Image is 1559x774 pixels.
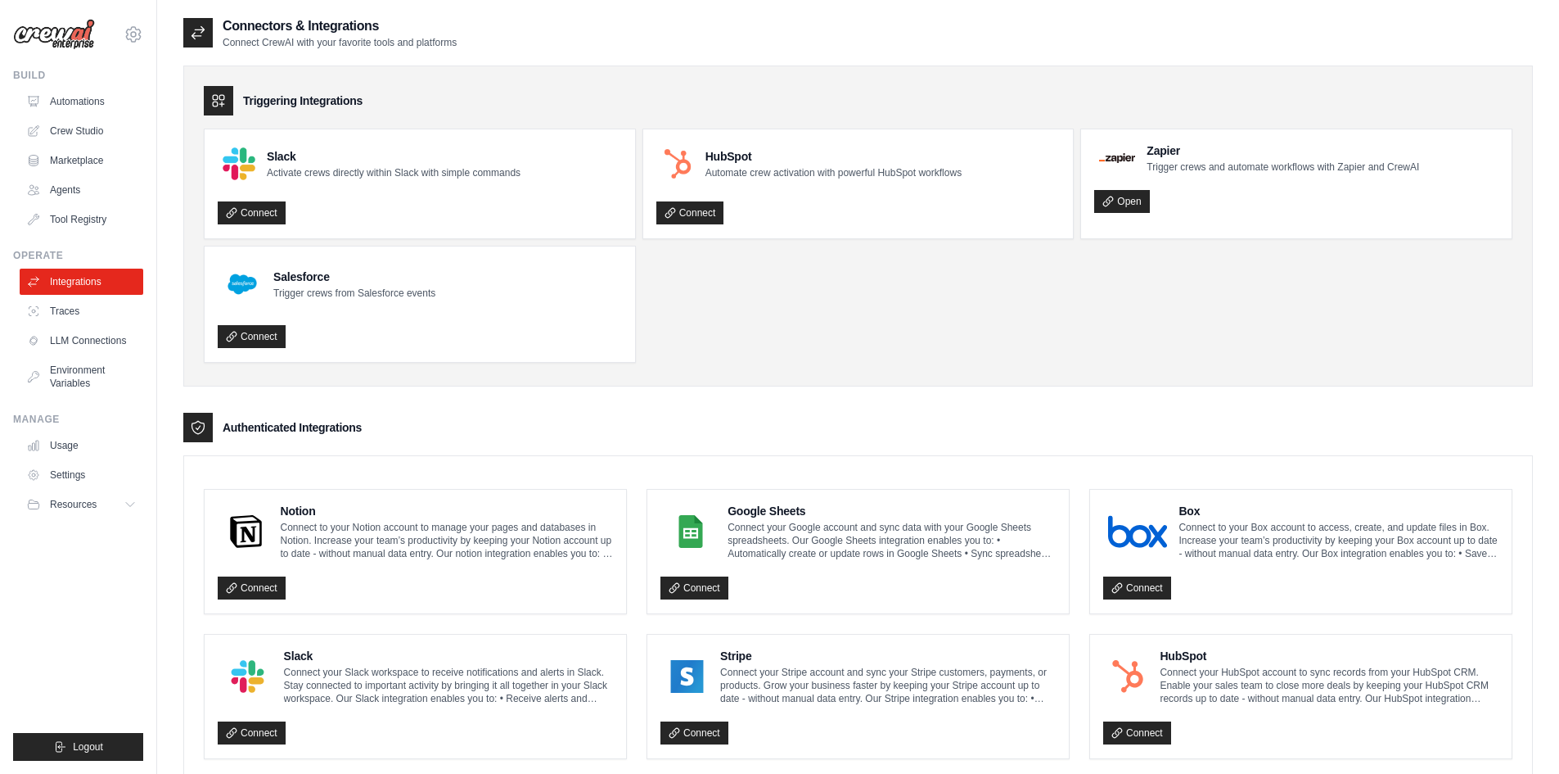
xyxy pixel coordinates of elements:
img: Slack Logo [223,147,255,180]
a: Connect [1103,722,1171,745]
p: Connect CrewAI with your favorite tools and platforms [223,36,457,49]
a: Agents [20,177,143,203]
p: Connect to your Notion account to manage your pages and databases in Notion. Increase your team’s... [281,521,614,560]
a: Open [1094,190,1149,213]
h2: Connectors & Integrations [223,16,457,36]
h4: Stripe [720,648,1056,664]
p: Connect to your Box account to access, create, and update files in Box. Increase your team’s prod... [1178,521,1498,560]
h4: Notion [281,503,614,519]
a: Tool Registry [20,206,143,233]
h3: Triggering Integrations [243,93,363,109]
p: Activate crews directly within Slack with simple commands [267,166,520,179]
h4: Google Sheets [728,503,1056,519]
img: Notion Logo [223,515,269,548]
h4: Box [1178,503,1498,519]
img: Stripe Logo [665,660,709,693]
a: Environment Variables [20,357,143,396]
button: Resources [20,491,143,518]
img: Slack Logo [223,660,273,693]
a: LLM Connections [20,328,143,354]
a: Connect [656,201,724,224]
button: Logout [13,733,143,761]
span: Logout [73,740,103,754]
h4: Salesforce [273,269,435,285]
p: Trigger crews from Salesforce events [273,287,435,300]
p: Automate crew activation with powerful HubSpot workflows [705,166,962,179]
img: Salesforce Logo [223,265,262,304]
h3: Authenticated Integrations [223,419,362,436]
img: HubSpot Logo [661,147,694,180]
a: Settings [20,462,143,488]
p: Trigger crews and automate workflows with Zapier and CrewAI [1147,161,1419,174]
p: Connect your HubSpot account to sync records from your HubSpot CRM. Enable your sales team to clo... [1160,666,1498,705]
img: Zapier Logo [1099,153,1135,163]
div: Build [13,69,143,82]
img: Box Logo [1108,515,1167,548]
a: Usage [20,432,143,459]
img: Logo [13,19,95,50]
h4: HubSpot [1160,648,1498,664]
p: Connect your Slack workspace to receive notifications and alerts in Slack. Stay connected to impo... [284,666,613,705]
a: Connect [660,722,728,745]
p: Connect your Google account and sync data with your Google Sheets spreadsheets. Our Google Sheets... [728,521,1056,560]
a: Connect [218,325,286,348]
h4: Slack [267,148,520,165]
a: Traces [20,298,143,324]
div: Operate [13,249,143,262]
img: HubSpot Logo [1108,660,1148,693]
h4: Slack [284,648,613,664]
a: Connect [1103,577,1171,600]
a: Automations [20,88,143,115]
a: Connect [660,577,728,600]
img: Google Sheets Logo [665,515,716,548]
p: Connect your Stripe account and sync your Stripe customers, payments, or products. Grow your busi... [720,666,1056,705]
a: Crew Studio [20,118,143,144]
a: Connect [218,722,286,745]
a: Integrations [20,269,143,295]
span: Resources [50,498,97,511]
a: Connect [218,577,286,600]
a: Marketplace [20,147,143,174]
h4: Zapier [1147,143,1419,159]
a: Connect [218,201,286,224]
div: Manage [13,413,143,426]
h4: HubSpot [705,148,962,165]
